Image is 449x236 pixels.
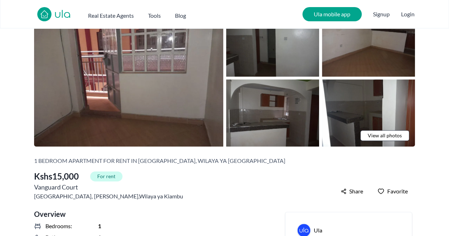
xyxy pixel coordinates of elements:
[368,132,402,139] span: View all photos
[302,7,362,21] a: Ula mobile app
[322,79,415,147] img: 1 bedroom Apartment for rent in Kahawa Sukari - Kshs 15,000/mo - along Kahawa sukari baringo roai...
[34,192,183,201] span: [GEOGRAPHIC_DATA] , , Wilaya ya Kiambu
[373,7,390,21] span: Signup
[175,11,186,20] h2: Blog
[387,187,408,196] span: Favorite
[88,9,134,20] button: Real Estate Agents
[226,9,319,77] img: 1 bedroom Apartment for rent in Kahawa Sukari - Kshs 15,000/mo - along Kahawa sukari baringo roai...
[34,182,183,192] h2: Vanguard Court
[314,226,322,235] a: Ula
[34,9,223,147] img: 1 bedroom Apartment for rent in Kahawa Sukari - Kshs 15,000/mo - along Kahawa sukari baringo roai...
[54,9,71,21] a: ula
[401,10,415,18] button: Login
[45,222,72,230] span: Bedrooms:
[94,192,138,201] a: [PERSON_NAME]
[226,79,319,147] img: 1 bedroom Apartment for rent in Kahawa Sukari - Kshs 15,000/mo - along Kahawa sukari baringo roai...
[34,157,285,165] h2: 1 bedroom Apartment for rent in [GEOGRAPHIC_DATA], Wilaya ya [GEOGRAPHIC_DATA]
[148,9,161,20] button: Tools
[349,187,363,196] span: Share
[98,222,101,230] span: 1
[322,9,415,77] img: 1 bedroom Apartment for rent in Kahawa Sukari - Kshs 15,000/mo - along Kahawa sukari baringo roai...
[88,11,134,20] h2: Real Estate Agents
[148,11,161,20] h2: Tools
[90,171,122,181] span: For rent
[175,9,186,20] a: Blog
[88,9,200,20] nav: Main
[34,171,79,182] span: Kshs 15,000
[34,209,254,219] h2: Overview
[360,130,409,141] a: View all photos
